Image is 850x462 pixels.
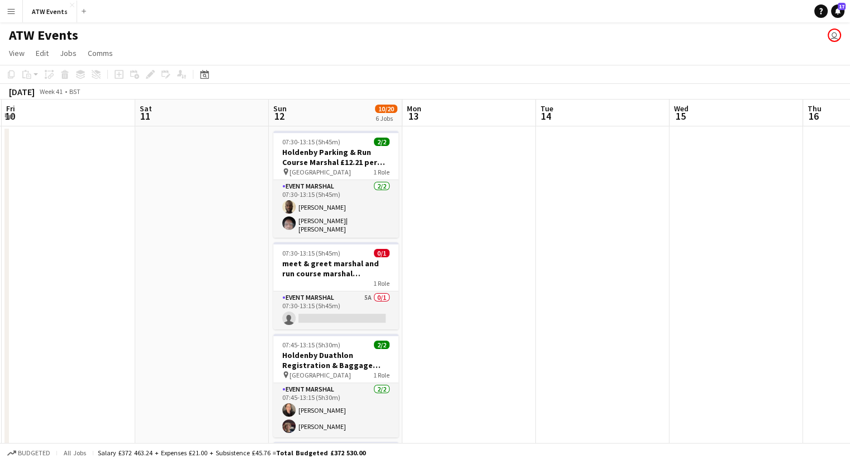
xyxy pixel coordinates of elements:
a: Jobs [55,46,81,60]
span: Week 41 [37,87,65,96]
div: [DATE] [9,86,35,97]
h1: ATW Events [9,27,78,44]
button: ATW Events [23,1,77,22]
span: Comms [88,48,113,58]
a: 17 [831,4,844,18]
a: Comms [83,46,117,60]
div: Salary £372 463.24 + Expenses £21.00 + Subsistence £45.76 = [98,449,365,457]
a: Edit [31,46,53,60]
app-user-avatar: James Shipley [828,29,841,42]
a: View [4,46,29,60]
span: Jobs [60,48,77,58]
span: View [9,48,25,58]
div: BST [69,87,80,96]
span: 17 [838,3,846,10]
span: Total Budgeted £372 530.00 [276,449,365,457]
button: Budgeted [6,447,52,459]
span: Budgeted [18,449,50,457]
span: All jobs [61,449,88,457]
span: Edit [36,48,49,58]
